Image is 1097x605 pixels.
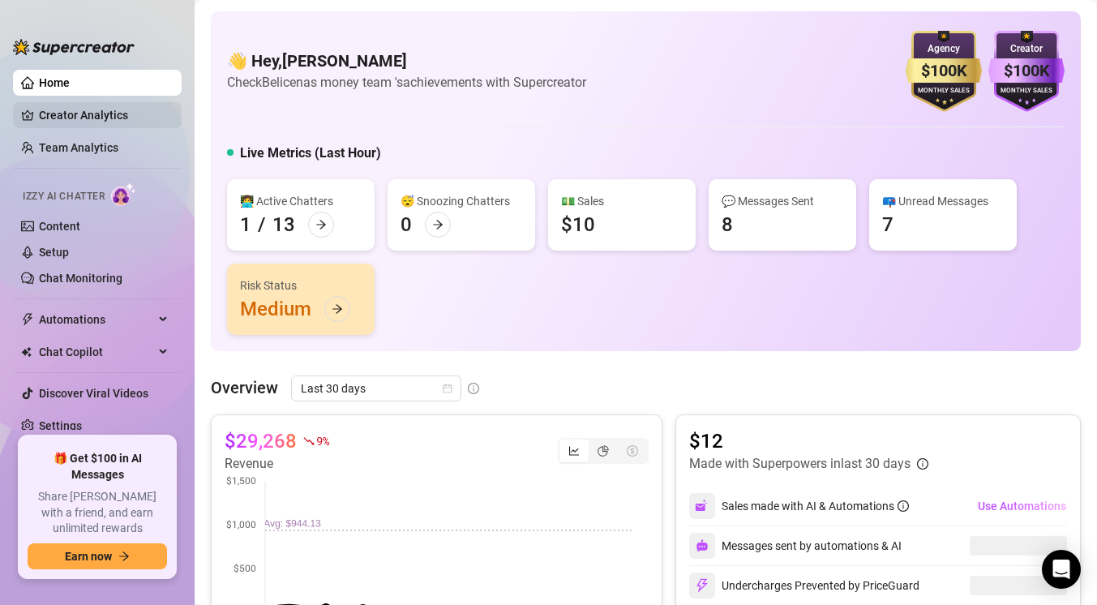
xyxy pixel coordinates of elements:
a: Content [39,220,80,233]
div: 0 [401,212,412,238]
div: Creator [988,41,1065,57]
article: $29,268 [225,428,297,454]
span: Izzy AI Chatter [23,189,105,204]
div: Monthly Sales [906,86,982,97]
a: Home [39,76,70,89]
h5: Live Metrics (Last Hour) [240,144,381,163]
div: $100K [988,58,1065,84]
div: 💵 Sales [561,192,683,210]
div: $10 [561,212,595,238]
a: Chat Monitoring [39,272,122,285]
button: Use Automations [977,493,1067,519]
article: Revenue [225,454,328,474]
div: 13 [272,212,295,238]
img: svg%3e [695,499,709,513]
span: info-circle [917,458,928,470]
article: Overview [211,375,278,400]
a: Team Analytics [39,141,118,154]
div: Monthly Sales [988,86,1065,97]
span: thunderbolt [21,313,34,326]
button: Earn nowarrow-right [28,543,167,569]
div: 💬 Messages Sent [722,192,843,210]
span: Last 30 days [301,376,452,401]
img: svg%3e [695,578,709,593]
img: gold-badge-CigiZidd.svg [906,31,982,112]
span: Chat Copilot [39,339,154,365]
span: line-chart [568,445,580,457]
span: pie-chart [598,445,609,457]
span: 🎁 Get $100 in AI Messages [28,451,167,483]
span: fall [303,436,315,447]
div: 😴 Snoozing Chatters [401,192,522,210]
div: 👩‍💻 Active Chatters [240,192,362,210]
article: Check Belicenas money team 's achievements with Supercreator [227,72,586,92]
h4: 👋 Hey, [PERSON_NAME] [227,49,586,72]
a: Discover Viral Videos [39,387,148,400]
span: Automations [39,307,154,333]
img: purple-badge-B9DA21FR.svg [988,31,1065,112]
a: Creator Analytics [39,102,169,128]
div: Sales made with AI & Automations [722,497,909,515]
div: 8 [722,212,733,238]
div: 1 [240,212,251,238]
a: Settings [39,419,82,432]
span: info-circle [468,383,479,394]
a: Setup [39,246,69,259]
div: Open Intercom Messenger [1042,550,1081,589]
span: info-circle [898,500,909,512]
article: $12 [689,428,928,454]
div: 7 [882,212,893,238]
img: AI Chatter [111,182,136,206]
div: segmented control [558,438,649,464]
span: Share [PERSON_NAME] with a friend, and earn unlimited rewards [28,489,167,537]
span: arrow-right [118,551,130,562]
div: Agency [906,41,982,57]
span: dollar-circle [627,445,638,457]
div: $100K [906,58,982,84]
div: Messages sent by automations & AI [689,533,902,559]
span: 9 % [316,433,328,448]
img: logo-BBDzfeDw.svg [13,39,135,55]
img: svg%3e [696,539,709,552]
div: Risk Status [240,277,362,294]
div: 📪 Unread Messages [882,192,1004,210]
span: Use Automations [978,500,1066,513]
article: Made with Superpowers in last 30 days [689,454,911,474]
span: calendar [443,384,452,393]
span: arrow-right [315,219,327,230]
div: Undercharges Prevented by PriceGuard [689,573,919,599]
span: arrow-right [432,219,444,230]
span: arrow-right [332,303,343,315]
span: Earn now [65,550,112,563]
img: Chat Copilot [21,346,32,358]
